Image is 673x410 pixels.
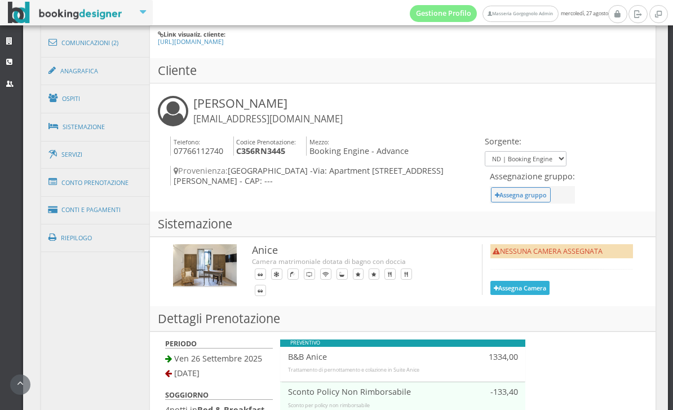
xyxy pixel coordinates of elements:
button: Assegna Camera [490,281,550,295]
h4: 1334,00 [472,352,518,361]
h3: Sistemazione [150,211,656,237]
small: Mezzo: [309,138,329,146]
a: Anagrafica [41,56,150,86]
h3: Cliente [150,58,656,83]
button: Assegna gruppo [491,187,551,202]
div: Sconto per policy non rimborsabile [288,402,518,409]
a: Conti e Pagamenti [41,196,150,224]
h4: Assegnazione gruppo: [490,171,575,181]
span: Provenienza: [174,165,228,176]
span: [DATE] [174,368,200,378]
div: PREVENTIVO [280,340,525,347]
h4: [GEOGRAPHIC_DATA] - [170,166,482,186]
a: [URL][DOMAIN_NAME] [158,37,224,46]
a: Ospiti [41,84,150,113]
b: SOGGIORNO [165,390,209,400]
b: Link visualiz. cliente: [163,30,225,38]
b: PERIODO [165,339,197,349]
h4: 07766112740 [170,136,223,156]
a: Comunicazioni (2) [41,28,150,58]
div: Camera matrimoniale dotata di bagno con doccia [252,257,459,266]
h4: B&B Anice [288,352,457,361]
a: Masseria Gorgognolo Admin [482,6,558,22]
small: [EMAIL_ADDRESS][DOMAIN_NAME] [193,113,343,125]
h4: Sconto Policy Non Rimborsabile [288,387,457,396]
span: NESSUNA CAMERA ASSEGNATA [493,246,603,256]
h3: Anice [252,244,459,257]
small: Codice Prenotazione: [236,138,296,146]
h4: -133,40 [472,387,518,396]
a: Gestione Profilo [410,5,477,22]
span: - CAP: --- [240,175,273,186]
img: c61cfc06592711ee9b0b027e0800ecac.jpg [173,244,237,287]
a: Servizi [41,140,150,169]
span: mercoledì, 27 agosto [410,5,608,22]
span: Via: Apartment [STREET_ADDRESS][PERSON_NAME] [174,165,444,186]
div: Trattamento di pernottamento e colazione in Suite Anice [288,367,518,374]
a: Sistemazione [41,112,150,142]
a: Riepilogo [41,223,150,253]
small: Telefono: [174,138,200,146]
b: C356RN3445 [236,146,285,156]
h3: [PERSON_NAME] [193,96,343,125]
span: Ven 26 Settembre 2025 [174,353,262,364]
h3: Dettagli Prenotazione [150,306,656,332]
img: BookingDesigner.com [8,2,122,24]
h4: Booking Engine - Advance [306,136,409,156]
h4: Sorgente: [485,136,566,146]
a: Conto Prenotazione [41,168,150,197]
